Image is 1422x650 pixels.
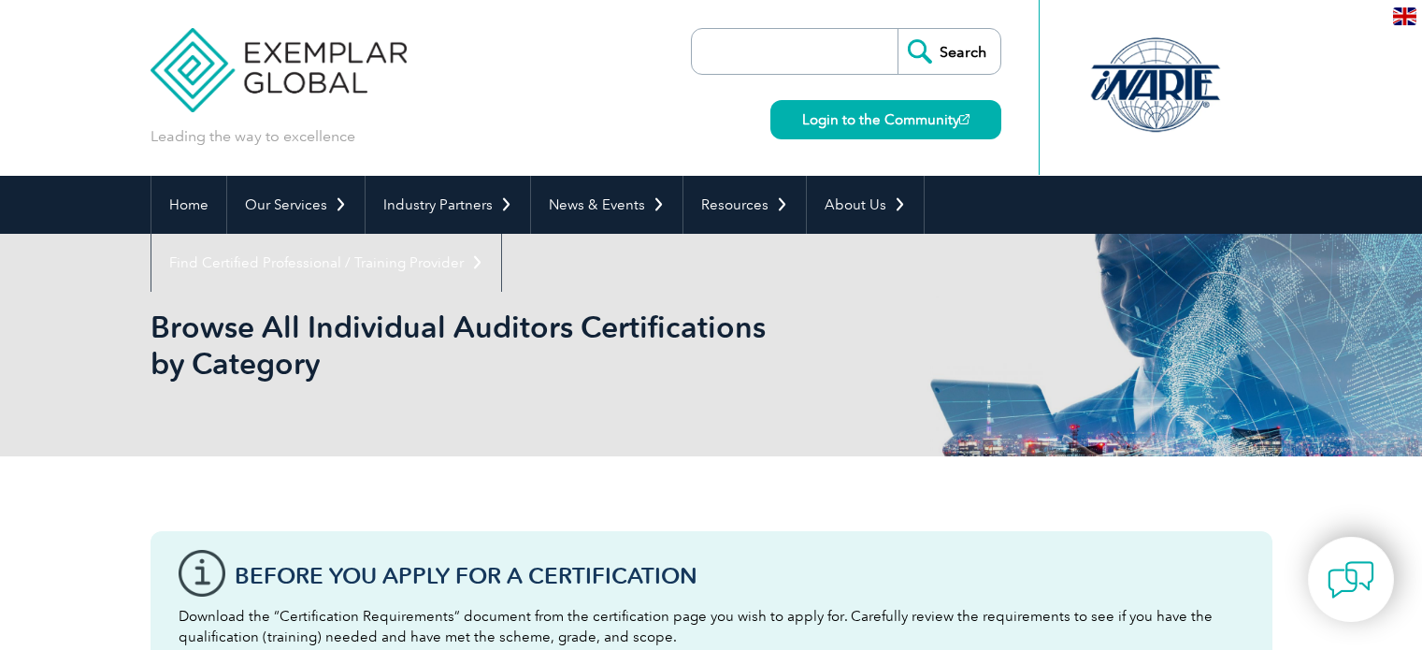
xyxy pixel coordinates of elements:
[807,176,924,234] a: About Us
[770,100,1001,139] a: Login to the Community
[151,234,501,292] a: Find Certified Professional / Training Provider
[151,309,869,382] h1: Browse All Individual Auditors Certifications by Category
[959,114,970,124] img: open_square.png
[683,176,806,234] a: Resources
[151,126,355,147] p: Leading the way to excellence
[1393,7,1416,25] img: en
[151,176,226,234] a: Home
[531,176,682,234] a: News & Events
[366,176,530,234] a: Industry Partners
[179,606,1244,647] p: Download the “Certification Requirements” document from the certification page you wish to apply ...
[227,176,365,234] a: Our Services
[898,29,1000,74] input: Search
[235,564,1244,587] h3: Before You Apply For a Certification
[1328,556,1374,603] img: contact-chat.png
